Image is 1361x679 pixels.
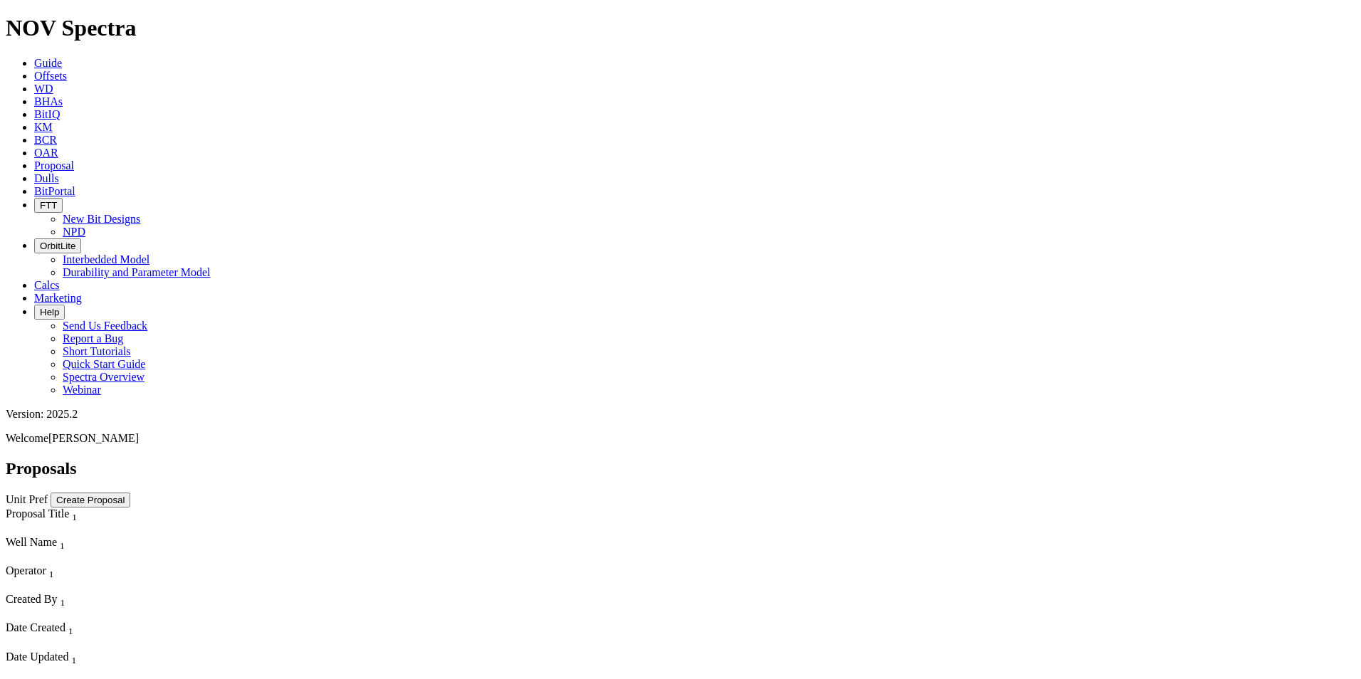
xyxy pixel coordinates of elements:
span: Date Created [6,621,65,633]
a: Spectra Overview [63,371,144,383]
a: WD [34,83,53,95]
div: Version: 2025.2 [6,408,1355,421]
div: Column Menu [6,666,221,679]
div: Sort None [6,536,222,564]
a: NPD [63,226,85,238]
div: Well Name Sort None [6,536,222,552]
a: Proposal [34,159,74,172]
div: Sort None [6,621,221,650]
div: Date Updated Sort None [6,651,221,666]
sub: 1 [72,512,77,522]
span: FTT [40,200,57,211]
button: OrbitLite [34,238,81,253]
a: BHAs [34,95,63,107]
span: Proposal Title [6,507,69,520]
div: Date Created Sort None [6,621,221,637]
a: BitPortal [34,185,75,197]
button: Help [34,305,65,320]
a: Offsets [34,70,67,82]
div: Operator Sort None [6,564,222,580]
button: Create Proposal [51,493,130,507]
a: Durability and Parameter Model [63,266,211,278]
span: Sort None [60,536,65,548]
p: Welcome [6,432,1355,445]
span: Sort None [60,593,65,605]
div: Proposal Title Sort None [6,507,222,523]
span: Created By [6,593,57,605]
sub: 1 [60,597,65,608]
div: Created By Sort None [6,593,222,609]
a: New Bit Designs [63,213,140,225]
span: Operator [6,564,46,577]
a: Report a Bug [63,332,123,344]
div: Sort None [6,564,222,593]
a: Guide [34,57,62,69]
sub: 1 [49,569,54,579]
div: Column Menu [6,609,222,621]
a: BitIQ [34,108,60,120]
a: Interbedded Model [63,253,149,265]
div: Sort None [6,593,222,621]
h2: Proposals [6,459,1355,478]
span: Help [40,307,59,317]
a: Calcs [34,279,60,291]
span: Sort None [49,564,54,577]
div: Sort None [6,651,221,679]
a: Unit Pref [6,493,48,505]
span: OrbitLite [40,241,75,251]
a: Marketing [34,292,82,304]
div: Sort None [6,507,222,536]
a: Webinar [63,384,101,396]
a: OAR [34,147,58,159]
a: Short Tutorials [63,345,131,357]
a: Quick Start Guide [63,358,145,370]
span: Sort None [71,651,76,663]
span: Date Updated [6,651,68,663]
a: BCR [34,134,57,146]
a: Send Us Feedback [63,320,147,332]
div: Column Menu [6,638,221,651]
div: Column Menu [6,523,222,536]
a: KM [34,121,53,133]
sub: 1 [71,655,76,665]
a: Dulls [34,172,59,184]
div: Column Menu [6,552,222,564]
span: Well Name [6,536,57,548]
span: Sort None [72,507,77,520]
h1: NOV Spectra [6,15,1355,41]
sub: 1 [68,626,73,637]
span: Sort None [68,621,73,633]
div: Column Menu [6,580,222,593]
button: FTT [34,198,63,213]
span: [PERSON_NAME] [48,432,139,444]
sub: 1 [60,540,65,551]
